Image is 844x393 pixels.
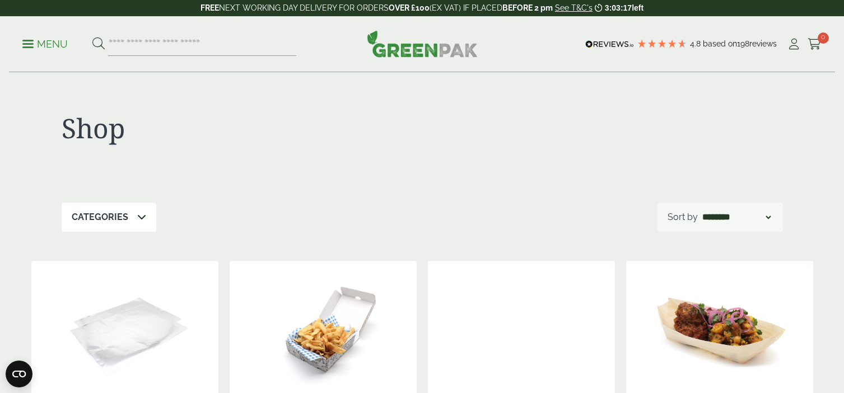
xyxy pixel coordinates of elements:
[367,30,478,57] img: GreenPak Supplies
[22,38,68,49] a: Menu
[808,36,822,53] a: 0
[389,3,430,12] strong: OVER £100
[808,39,822,50] i: Cart
[637,39,687,49] div: 4.79 Stars
[6,361,32,387] button: Open CMP widget
[690,39,703,48] span: 4.8
[668,210,698,224] p: Sort by
[62,112,422,144] h1: Shop
[700,210,773,224] select: Shop order
[818,32,829,44] span: 0
[22,38,68,51] p: Menu
[737,39,749,48] span: 198
[787,39,801,50] i: My Account
[555,3,593,12] a: See T&C's
[749,39,777,48] span: reviews
[502,3,553,12] strong: BEFORE 2 pm
[585,40,634,48] img: REVIEWS.io
[72,210,128,224] p: Categories
[703,39,737,48] span: Based on
[605,3,632,12] span: 3:03:17
[632,3,644,12] span: left
[200,3,219,12] strong: FREE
